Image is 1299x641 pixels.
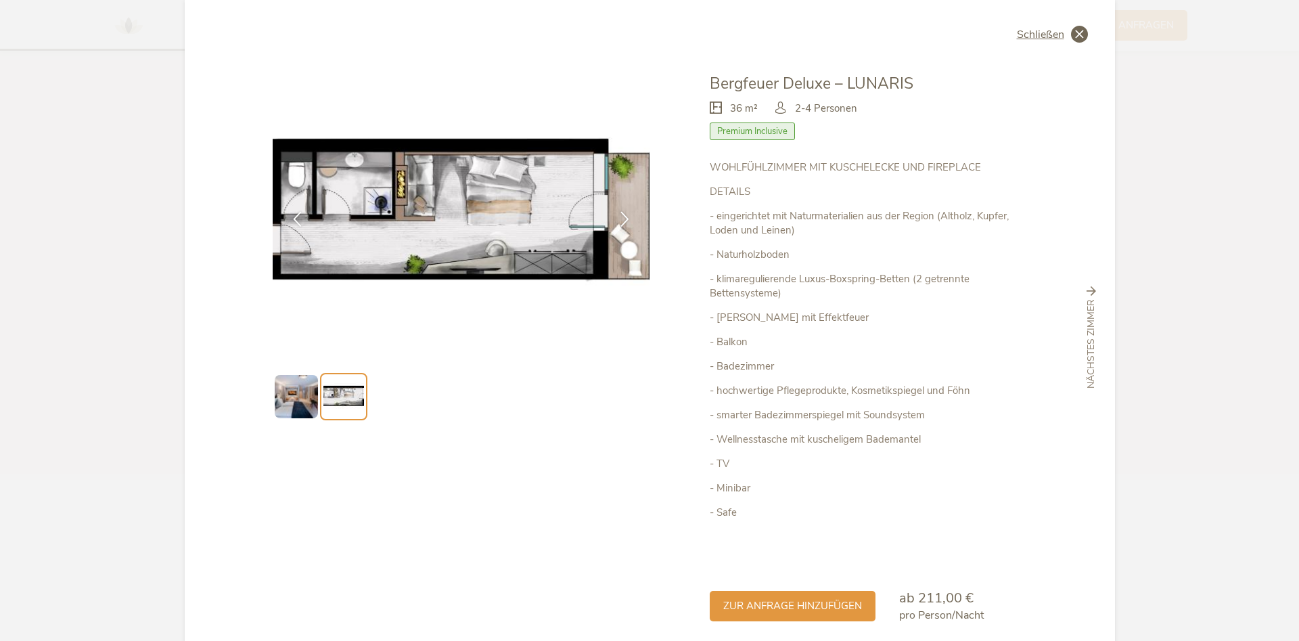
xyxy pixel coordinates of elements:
[1085,300,1098,389] span: nächstes Zimmer
[1017,29,1064,40] span: Schließen
[710,433,1026,447] p: - Wellnesstasche mit kuscheligem Bademantel
[730,102,758,116] span: 36 m²
[710,160,1026,175] p: WOHLFÜHLZIMMER MIT KUSCHELECKE UND FIREPLACE
[710,408,1026,422] p: - smarter Badezimmerspiegel mit Soundsystem
[710,73,913,94] span: Bergfeuer Deluxe – LUNARIS
[710,248,1026,262] p: - Naturholzboden
[710,359,1026,374] p: - Badezimmer
[710,272,1026,301] p: - klimaregulierende Luxus-Boxspring-Betten (2 getrennte Bettensysteme)
[710,384,1026,398] p: - hochwertige Pflegeprodukte, Kosmetikspiegel und Föhn
[323,376,364,417] img: Preview
[710,457,1026,471] p: - TV
[710,185,1026,199] p: DETAILS
[795,102,857,116] span: 2-4 Personen
[273,73,650,356] img: Bergfeuer Deluxe – LUNARIS
[710,311,1026,325] p: - [PERSON_NAME] mit Effektfeuer
[710,123,795,140] span: Premium Inclusive
[710,335,1026,349] p: - Balkon
[275,375,318,418] img: Preview
[710,209,1026,238] p: - eingerichtet mit Naturmaterialien aus der Region (Altholz, Kupfer, Loden und Leinen)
